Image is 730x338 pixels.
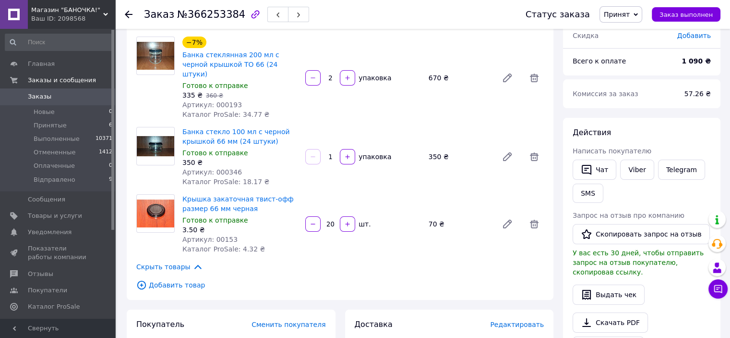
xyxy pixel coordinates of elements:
[182,128,290,145] a: Банка стекло 100 мл с черной крышкой 66 мм (24 штуки)
[109,108,112,116] span: 0
[182,158,298,167] div: 350 ₴
[498,214,517,234] a: Редактировать
[525,214,544,234] span: Удалить
[96,135,112,143] span: 10371
[34,148,75,157] span: Отмененные
[526,10,590,19] div: Статус заказа
[684,90,711,98] span: 57.26 ₴
[182,82,248,89] span: Готово к отправке
[99,148,112,157] span: 1412
[109,175,112,184] span: 9
[182,91,203,99] span: 335 ₴
[31,14,115,23] div: Ваш ID: 2098568
[677,32,711,39] span: Добавить
[109,121,112,130] span: 6
[573,249,704,276] span: У вас есть 30 дней, чтобы отправить запрос на отзыв покупателю, скопировав ссылку.
[34,175,75,184] span: Відправлено
[573,128,611,137] span: Действия
[425,71,494,85] div: 670 ₴
[182,168,242,176] span: Артикул: 000346
[125,10,132,19] div: Вернуться назад
[525,147,544,166] span: Удалить
[28,302,80,311] span: Каталог ProSale
[144,9,174,20] span: Заказ
[604,11,630,18] span: Принят
[182,178,269,186] span: Каталог ProSale: 18.17 ₴
[251,321,325,328] span: Сменить покупателя
[573,147,651,155] span: Написать покупателю
[28,270,53,278] span: Отзывы
[620,160,654,180] a: Viber
[28,286,67,295] span: Покупатели
[573,184,603,203] button: SMS
[356,73,392,83] div: упаковка
[28,212,82,220] span: Товары и услуги
[34,162,75,170] span: Оплаченные
[28,244,89,262] span: Показатели работы компании
[182,111,269,118] span: Каталог ProSale: 34.77 ₴
[573,224,710,244] button: Скопировать запрос на отзыв
[652,7,720,22] button: Заказ выполнен
[573,212,684,219] span: Запрос на отзыв про компанию
[708,279,728,299] button: Чат с покупателем
[182,245,265,253] span: Каталог ProSale: 4.32 ₴
[425,217,494,231] div: 70 ₴
[573,57,626,65] span: Всего к оплате
[682,57,711,65] b: 1 090 ₴
[182,37,206,48] div: −7%
[136,262,203,272] span: Скрыть товары
[182,51,279,78] a: Банка стеклянная 200 мл с черной крышкой ТО 66 (24 штуки)
[137,136,174,157] img: Банка стекло 100 мл с черной крышкой 66 мм (24 штуки)
[177,9,245,20] span: №366253384
[137,200,174,228] img: Крышка закаточная твист-офф размер 66 мм черная
[182,236,238,243] span: Артикул: 00153
[136,320,184,329] span: Покупатель
[498,68,517,88] a: Редактировать
[573,32,598,39] span: Скидка
[658,160,705,180] a: Telegram
[573,313,648,333] a: Скачать PDF
[573,90,638,98] span: Комиссия за заказ
[182,216,248,224] span: Готово к отправке
[34,121,67,130] span: Принятые
[206,92,223,99] span: 360 ₴
[34,135,80,143] span: Выполненные
[182,225,298,235] div: 3.50 ₴
[490,321,544,328] span: Редактировать
[31,6,103,14] span: Магазин "БАНОЧКА!"
[28,195,65,204] span: Сообщения
[525,68,544,88] span: Удалить
[356,152,392,162] div: упаковка
[182,149,248,157] span: Готово к отправке
[28,228,72,237] span: Уведомления
[659,11,713,18] span: Заказ выполнен
[425,150,494,163] div: 350 ₴
[355,320,393,329] span: Доставка
[573,160,616,180] button: Чат
[182,195,294,213] a: Крышка закаточная твист-офф размер 66 мм черная
[573,285,645,305] button: Выдать чек
[28,60,55,68] span: Главная
[498,147,517,166] a: Редактировать
[136,280,544,290] span: Добавить товар
[182,101,242,109] span: Артикул: 000193
[28,92,51,101] span: Заказы
[5,34,113,51] input: Поиск
[34,108,55,116] span: Новые
[109,162,112,170] span: 0
[28,76,96,85] span: Заказы и сообщения
[356,219,371,229] div: шт.
[137,42,174,70] img: Банка стеклянная 200 мл с черной крышкой ТО 66 (24 штуки)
